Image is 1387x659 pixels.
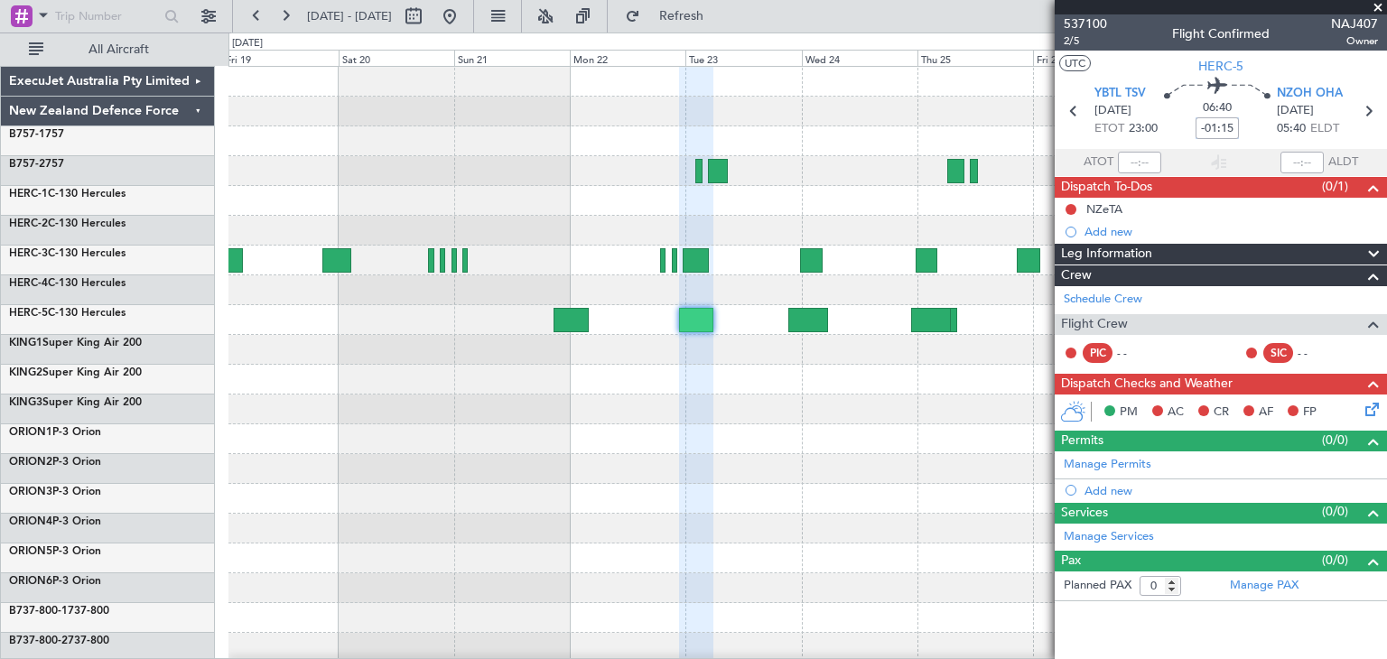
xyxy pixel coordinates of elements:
a: HERC-3C-130 Hercules [9,248,126,259]
span: All Aircraft [47,43,191,56]
span: 06:40 [1203,99,1232,117]
button: UTC [1059,55,1091,71]
span: AF [1259,404,1273,422]
span: FP [1303,404,1317,422]
div: Mon 22 [570,50,685,66]
input: --:-- [1118,152,1161,173]
div: NZeTA [1086,201,1122,217]
div: - - [1298,345,1338,361]
div: Flight Confirmed [1172,24,1270,43]
div: - - [1117,345,1158,361]
span: ELDT [1310,120,1339,138]
span: ATOT [1084,153,1113,172]
a: HERC-5C-130 Hercules [9,308,126,319]
a: KING2Super King Air 200 [9,367,142,378]
span: HERC-4 [9,278,48,289]
a: ORION3P-3 Orion [9,487,101,497]
span: 537100 [1064,14,1107,33]
span: Crew [1061,265,1092,286]
span: PM [1120,404,1138,422]
span: (0/0) [1322,502,1348,521]
a: KING3Super King Air 200 [9,397,142,408]
span: ORION4 [9,516,52,527]
span: (0/0) [1322,551,1348,570]
span: ORION1 [9,427,52,438]
span: YBTL TSV [1094,85,1146,103]
div: Wed 24 [802,50,917,66]
span: Leg Information [1061,244,1152,265]
span: ALDT [1328,153,1358,172]
span: [DATE] [1277,102,1314,120]
span: HERC-3 [9,248,48,259]
div: Sat 20 [339,50,454,66]
span: Flight Crew [1061,314,1128,335]
span: ORION3 [9,487,52,497]
span: KING3 [9,397,42,408]
span: ORION5 [9,546,52,557]
div: Thu 25 [917,50,1033,66]
span: HERC-5 [1198,57,1243,76]
span: Services [1061,503,1108,524]
label: Planned PAX [1064,577,1131,595]
a: ORION5P-3 Orion [9,546,101,557]
button: Refresh [617,2,725,31]
span: ORION6 [9,576,52,587]
div: Sun 21 [454,50,570,66]
span: 05:40 [1277,120,1306,138]
span: (0/0) [1322,431,1348,450]
a: ORION1P-3 Orion [9,427,101,438]
span: Permits [1061,431,1103,451]
div: PIC [1083,343,1112,363]
span: Dispatch Checks and Weather [1061,374,1233,394]
a: Manage Permits [1064,456,1151,474]
span: (0/1) [1322,177,1348,196]
div: Tue 23 [685,50,801,66]
div: [DATE] [232,36,263,51]
a: Manage Services [1064,528,1154,546]
a: Manage PAX [1230,577,1299,595]
a: KING1Super King Air 200 [9,338,142,348]
span: HERC-5 [9,308,48,319]
span: NAJ407 [1331,14,1378,33]
div: SIC [1263,343,1293,363]
a: B757-1757 [9,129,64,140]
span: B737-800-2 [9,636,68,646]
span: ORION2 [9,457,52,468]
span: [DATE] [1094,102,1131,120]
a: Schedule Crew [1064,291,1142,309]
a: HERC-4C-130 Hercules [9,278,126,289]
span: B757-1 [9,129,45,140]
span: 2/5 [1064,33,1107,49]
a: HERC-2C-130 Hercules [9,218,126,229]
span: [DATE] - [DATE] [307,8,392,24]
div: Add new [1084,224,1378,239]
a: ORION4P-3 Orion [9,516,101,527]
span: Owner [1331,33,1378,49]
span: CR [1214,404,1229,422]
span: B737-800-1 [9,606,68,617]
a: B737-800-2737-800 [9,636,109,646]
span: KING1 [9,338,42,348]
span: Refresh [644,10,720,23]
span: HERC-2 [9,218,48,229]
div: Fri 26 [1033,50,1149,66]
span: B757-2 [9,159,45,170]
a: B757-2757 [9,159,64,170]
span: 23:00 [1129,120,1158,138]
input: Trip Number [55,3,159,30]
span: Pax [1061,551,1081,571]
a: ORION2P-3 Orion [9,457,101,468]
div: Fri 19 [222,50,338,66]
span: AC [1168,404,1184,422]
span: NZOH OHA [1277,85,1343,103]
span: Dispatch To-Dos [1061,177,1152,198]
span: KING2 [9,367,42,378]
div: Add new [1084,483,1378,498]
a: B737-800-1737-800 [9,606,109,617]
span: HERC-1 [9,189,48,200]
button: All Aircraft [20,35,196,64]
span: ETOT [1094,120,1124,138]
a: HERC-1C-130 Hercules [9,189,126,200]
a: ORION6P-3 Orion [9,576,101,587]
